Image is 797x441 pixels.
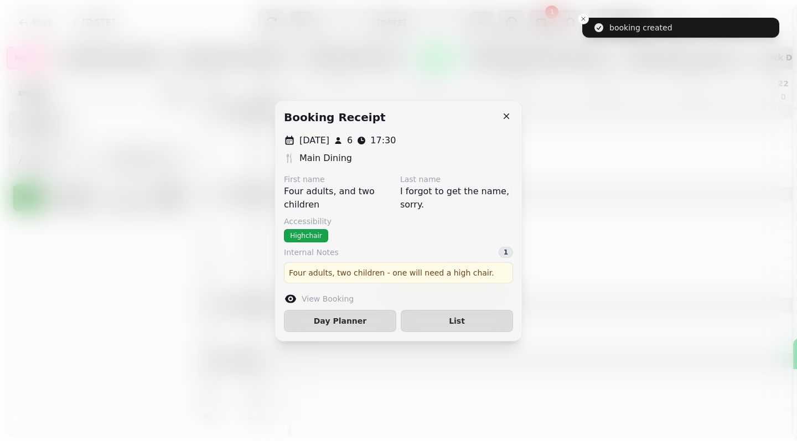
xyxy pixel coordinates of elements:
[302,293,354,304] label: View Booking
[284,310,396,332] button: Day Planner
[284,262,513,283] div: Four adults, two children - one will need a high chair.
[401,310,513,332] button: List
[400,174,513,185] label: Last name
[284,216,513,227] label: Accessibility
[284,185,391,211] p: Four adults, and two children
[284,110,386,125] h2: Booking receipt
[400,185,513,211] p: I forgot to get the name, sorry.
[290,231,322,240] p: Highchair
[299,134,329,147] p: [DATE]
[499,247,513,258] div: 1
[347,134,353,147] p: 6
[293,317,387,325] span: Day Planner
[284,152,295,165] p: 🍴
[284,247,339,258] span: Internal Notes
[284,174,391,185] label: First name
[299,152,352,165] p: Main Dining
[370,134,396,147] p: 17:30
[410,317,504,325] span: List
